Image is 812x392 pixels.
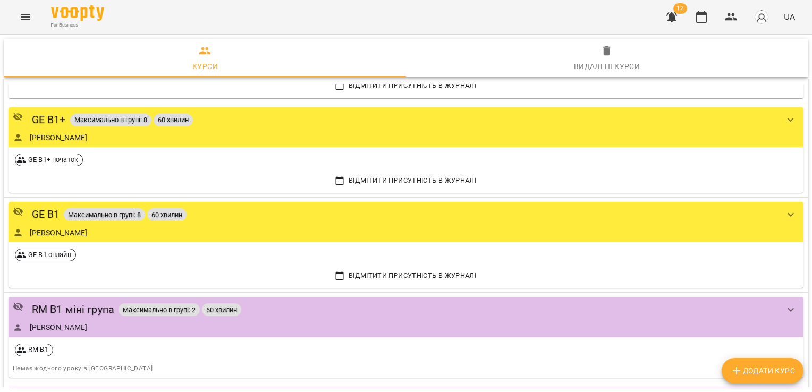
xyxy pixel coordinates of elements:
[673,3,687,14] span: 12
[64,210,145,219] span: Максимально в групі: 8
[13,364,153,372] span: Немає жодного уроку в [GEOGRAPHIC_DATA]
[51,22,104,29] span: For Business
[119,305,200,314] span: Максимально в групі: 2
[13,173,799,189] button: Відмітити присутність в Журналі
[30,227,88,238] a: [PERSON_NAME]
[778,202,803,227] button: show more
[15,270,797,282] span: Відмітити присутність в Журналі
[730,364,795,377] span: Додати Курс
[780,7,799,27] button: UA
[70,115,151,124] span: Максимально в групі: 8
[24,155,82,165] span: GE B1+ початок
[784,11,795,22] span: UA
[147,210,187,219] span: 60 хвилин
[24,250,75,260] span: GE B1 онлайн
[154,115,193,124] span: 60 хвилин
[30,132,88,143] a: [PERSON_NAME]
[778,297,803,322] button: show more
[13,206,23,217] svg: Приватний урок
[24,345,53,354] span: RM B1
[30,322,88,333] a: [PERSON_NAME]
[722,358,803,384] button: Додати Курс
[574,60,640,73] div: Видалені курси
[15,344,53,356] div: RM B1
[32,112,66,128] a: GE B1+
[13,301,23,312] svg: Приватний урок
[51,5,104,21] img: Voopty Logo
[13,78,799,93] button: Відмітити присутність в Журналі
[13,268,799,284] button: Відмітити присутність в Журналі
[32,301,114,318] a: RM B1 міні група
[754,10,769,24] img: avatar_s.png
[15,80,797,91] span: Відмітити присутність в Журналі
[15,175,797,186] span: Відмітити присутність в Журналі
[778,107,803,133] button: show more
[13,4,38,30] button: Menu
[202,305,241,314] span: 60 хвилин
[32,206,60,223] a: GE B1
[13,112,23,122] svg: Приватний урок
[15,154,83,166] div: GE B1+ початок
[15,249,76,261] div: GE B1 онлайн
[192,60,218,73] div: Курси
